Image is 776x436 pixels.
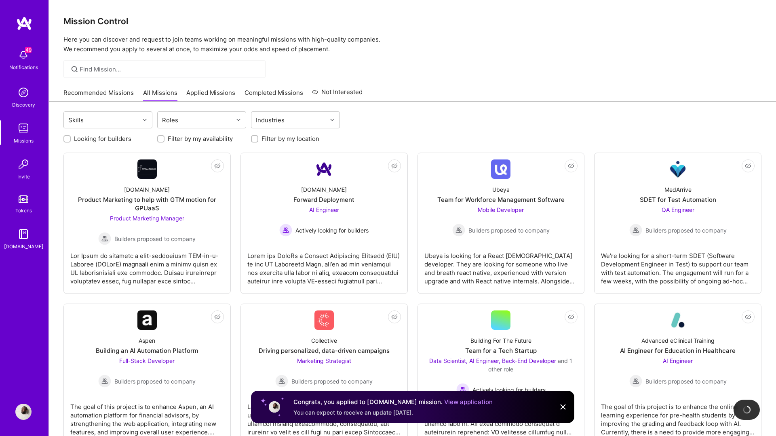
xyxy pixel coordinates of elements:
div: Collective [311,336,337,345]
img: Builders proposed to company [629,224,642,237]
span: 49 [25,47,32,53]
div: Team for Workforce Management Software [437,195,565,204]
label: Looking for builders [74,134,131,143]
img: Company Logo [314,159,334,179]
img: tokens [19,195,28,203]
div: You can expect to receive an update [DATE]. [293,409,493,417]
div: Notifications [9,63,38,71]
div: Aspen [139,336,155,345]
span: Builders proposed to company [114,235,196,243]
i: icon Chevron [236,118,240,122]
div: Skills [66,114,86,126]
img: Invite [15,156,32,172]
span: Actively looking for builders [472,386,546,394]
img: tab_domain_overview_orange.svg [33,47,39,53]
div: Keywords nach Traffic [88,48,139,53]
div: Team for a Tech Startup [465,346,537,355]
i: icon SearchGrey [70,65,79,74]
a: Not Interested [312,87,363,102]
img: teamwork [15,120,32,136]
img: website_grey.svg [13,21,19,27]
a: Company LogoMedArriveSDET for Test AutomationQA Engineer Builders proposed to companyBuilders pro... [601,159,755,287]
span: QA Engineer [662,206,694,213]
div: [DOMAIN_NAME] [301,185,347,194]
span: AI Engineer [309,206,339,213]
i: icon EyeClosed [745,314,751,320]
div: v 4.0.25 [23,13,40,19]
div: [DOMAIN_NAME] [124,185,170,194]
i: icon EyeClosed [391,163,398,169]
img: discovery [15,84,32,101]
div: Domain: [DOMAIN_NAME] [21,21,89,27]
img: Builders proposed to company [452,224,465,237]
a: Recommended Missions [63,88,134,102]
a: All Missions [143,88,177,102]
div: Driving personalized, data-driven campaigns [259,346,390,355]
img: guide book [15,226,32,242]
div: We’re looking for a short-term SDET (Software Development Engineer in Test) to support our team w... [601,245,755,285]
a: Applied Missions [186,88,235,102]
img: User profile [268,400,281,413]
div: Lor Ipsum do sitametc a elit-seddoeiusm TEM-in-u-Laboree (DOLorE) magnaali enim a minimv quisn ex... [70,245,224,285]
i: icon EyeClosed [568,314,574,320]
span: Full-Stack Developer [119,357,175,364]
div: [DOMAIN_NAME] [4,242,43,251]
span: Product Marketing Manager [110,215,184,222]
div: Building For The Future [470,336,531,345]
img: logo [16,16,32,31]
span: Data Scientist, AI Engineer, Back-End Developer [429,357,556,364]
div: Congrats, you applied to [DOMAIN_NAME] mission. [293,397,493,407]
img: Actively looking for builders [279,224,292,237]
div: Industries [254,114,287,126]
a: User Avatar [13,404,34,420]
i: icon EyeClosed [745,163,751,169]
i: icon Chevron [330,118,334,122]
div: Product Marketing to help with GTM motion for GPUaaS [70,195,224,212]
img: Builders proposed to company [275,375,288,388]
img: bell [15,47,32,63]
label: Filter by my location [261,134,319,143]
img: Company Logo [137,159,157,179]
div: Building an AI Automation Platform [96,346,198,355]
img: Builders proposed to company [98,375,111,388]
img: User Avatar [15,404,32,420]
div: MedArrive [664,185,692,194]
div: Ubeya is looking for a React [DEMOGRAPHIC_DATA] developer. They are looking for someone who live ... [424,245,578,285]
span: Marketing Strategist [297,357,351,364]
a: Company LogoUbeyaTeam for Workforce Management SoftwareMobile Developer Builders proposed to comp... [424,159,578,287]
img: Actively looking for builders [456,383,469,396]
label: Filter by my availability [168,134,233,143]
span: AI Engineer [663,357,693,364]
span: Builders proposed to company [114,377,196,386]
span: Builders proposed to company [645,377,727,386]
img: Company Logo [668,159,687,179]
span: Builders proposed to company [291,377,373,386]
div: Invite [17,172,30,181]
div: Advanced eClinical Training [641,336,715,345]
img: Company Logo [668,310,687,330]
a: Company Logo[DOMAIN_NAME]Product Marketing to help with GTM motion for GPUaaSProduct Marketing Ma... [70,159,224,287]
div: Missions [14,136,34,145]
img: tab_keywords_by_traffic_grey.svg [79,47,85,53]
div: Tokens [15,206,32,215]
i: icon EyeClosed [214,163,221,169]
i: icon EyeClosed [568,163,574,169]
div: Discovery [12,101,35,109]
i: icon EyeClosed [214,314,221,320]
div: Roles [160,114,180,126]
h3: Mission Control [63,16,761,26]
img: Builders proposed to company [98,232,111,245]
div: Ubeya [492,185,510,194]
img: logo_orange.svg [13,13,19,19]
a: View application [444,398,493,406]
div: Domain [42,48,59,53]
img: Company Logo [137,310,157,330]
span: Builders proposed to company [645,226,727,235]
input: Find Mission... [80,65,259,73]
img: Builders proposed to company [629,375,642,388]
i: icon EyeClosed [391,314,398,320]
div: SDET for Test Automation [640,195,716,204]
img: loading [743,406,751,414]
p: Here you can discover and request to join teams working on meaningful missions with high-quality ... [63,35,761,54]
div: Lorem ips DoloRs a Consect Adipiscing Elitsedd (EIU) te inc UT Laboreetd Magn, ali’en ad min veni... [247,245,401,285]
